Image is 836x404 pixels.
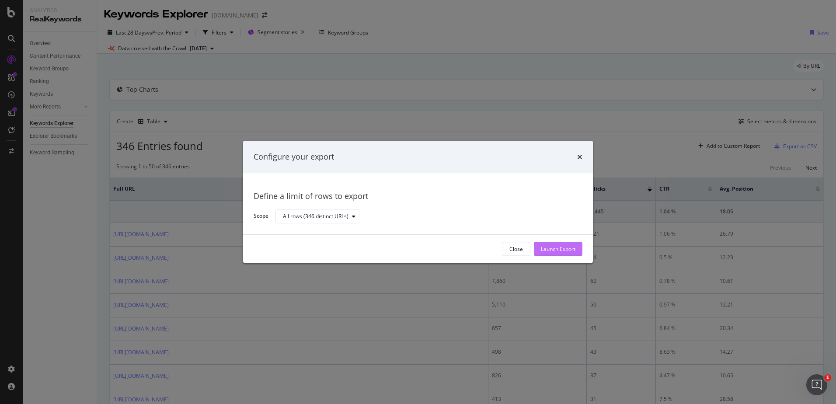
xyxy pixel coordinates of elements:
button: All rows (346 distinct URLs) [275,209,359,223]
label: Scope [254,212,268,222]
div: times [577,151,582,163]
iframe: Intercom live chat [806,374,827,395]
div: Close [509,245,523,253]
div: Launch Export [541,245,575,253]
div: Configure your export [254,151,334,163]
span: 1 [824,374,831,381]
div: Define a limit of rows to export [254,191,582,202]
button: Close [502,242,530,256]
button: Launch Export [534,242,582,256]
div: All rows (346 distinct URLs) [283,214,348,219]
div: modal [243,141,593,263]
